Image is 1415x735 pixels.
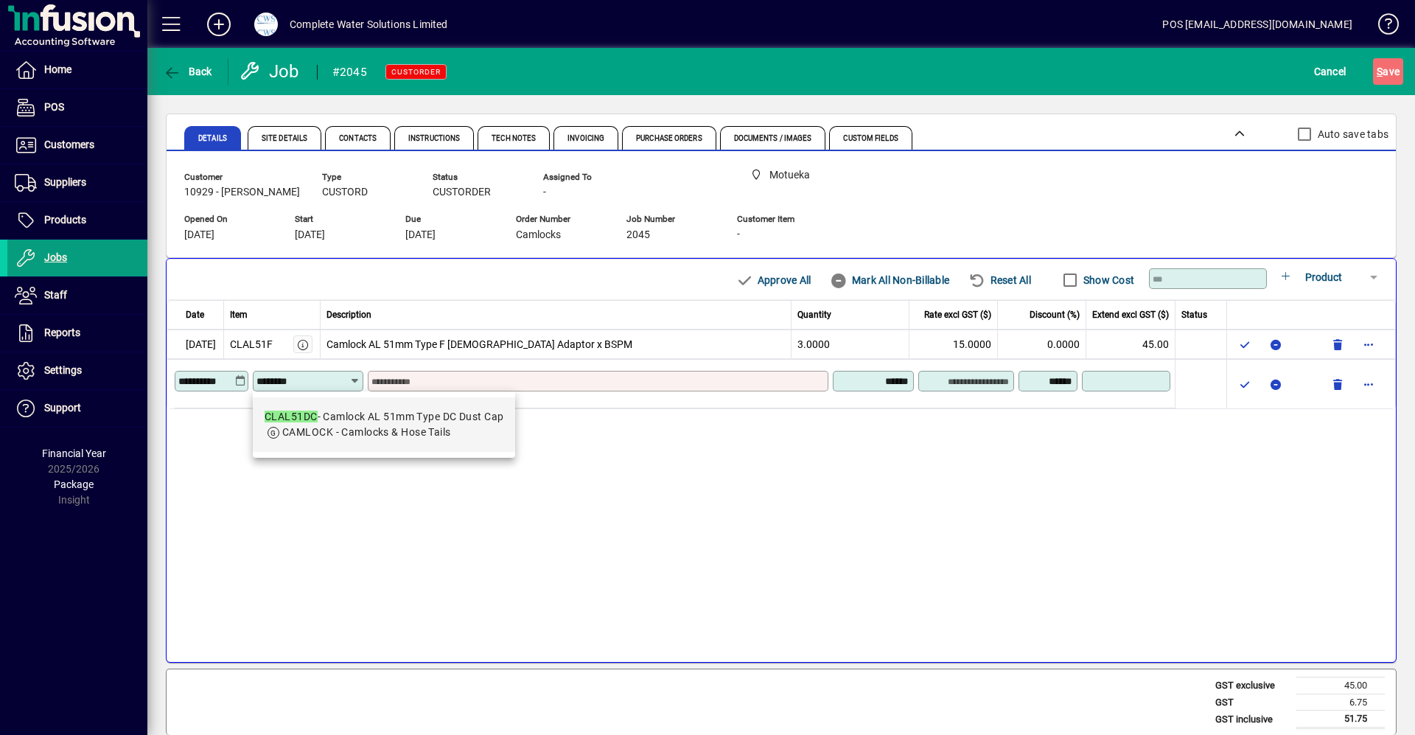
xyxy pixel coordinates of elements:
span: Jobs [44,251,67,263]
span: Tech Notes [492,135,536,142]
span: Assigned To [543,173,632,182]
span: ave [1377,60,1400,83]
span: Item [230,308,248,321]
a: Products [7,202,147,239]
mat-option: CLAL51DC - Camlock AL 51mm Type DC Dust Cap [253,397,515,452]
span: CAMLOCK - Camlocks & Hose Tails [282,426,451,438]
span: Approve All [736,268,811,292]
span: Financial Year [42,447,106,459]
span: 10929 - [PERSON_NAME] [184,187,300,198]
td: GST exclusive [1208,677,1296,694]
span: CUSTORDER [391,67,441,77]
span: Package [54,478,94,490]
div: Job [240,60,302,83]
td: 51.75 [1296,711,1385,728]
span: Start [295,215,383,224]
button: Save [1373,58,1403,85]
span: S [1377,66,1383,77]
button: More options [1357,372,1380,396]
td: 45.00 [1086,330,1175,359]
span: Opened On [184,215,273,224]
span: Customer [184,173,300,182]
label: Auto save tabs [1315,127,1389,142]
span: Home [44,63,71,75]
span: Documents / Images [734,135,812,142]
a: Reports [7,315,147,352]
span: Staff [44,289,67,301]
span: [DATE] [184,229,214,241]
a: POS [7,89,147,126]
button: Back [159,58,216,85]
td: 15.0000 [909,330,998,359]
td: GST inclusive [1208,711,1296,728]
span: POS [44,101,64,113]
span: Products [44,214,86,226]
span: Camlocks [516,229,561,241]
div: Complete Water Solutions Limited [290,13,448,36]
td: [DATE] [167,330,224,359]
button: Approve All [730,267,817,293]
span: Suppliers [44,176,86,188]
span: Motueka [769,167,810,183]
span: Site Details [262,135,307,142]
td: 45.00 [1296,677,1385,694]
span: Invoicing [567,135,604,142]
span: Mark All Non-Billable [830,268,949,292]
span: - [543,187,546,198]
td: 3.0000 [792,330,909,359]
span: Customers [44,139,94,150]
span: [DATE] [405,229,436,241]
span: Status [433,173,521,182]
button: Add [195,11,242,38]
span: Back [163,66,212,77]
span: Details [198,135,227,142]
span: Reports [44,327,80,338]
span: Rate excl GST ($) [924,308,991,321]
label: Show Cost [1080,273,1134,288]
span: 2045 [626,229,650,241]
button: Mark All Non-Billable [824,267,955,293]
span: Type [322,173,410,182]
span: Custom Fields [843,135,898,142]
span: Job Number [626,215,715,224]
td: GST [1208,694,1296,711]
span: CUSTORD [322,187,368,198]
button: Reset All [962,267,1037,293]
div: CLAL51F [230,337,273,352]
span: Customer Item [737,215,825,224]
span: CUSTORDER [433,187,491,198]
span: Settings [44,364,82,376]
a: Customers [7,127,147,164]
span: [DATE] [295,229,325,241]
em: CLAL51DC [265,411,318,422]
td: 6.75 [1296,694,1385,711]
span: Description [326,308,371,321]
span: Contacts [339,135,377,142]
span: Cancel [1314,60,1346,83]
span: Due [405,215,494,224]
span: Order Number [516,215,604,224]
td: 0.0000 [998,330,1086,359]
span: Support [44,402,81,414]
span: Reset All [968,268,1031,292]
span: Discount (%) [1030,308,1080,321]
div: - Camlock AL 51mm Type DC Dust Cap [265,409,503,425]
span: Motueka [744,166,840,184]
a: Settings [7,352,147,389]
button: Profile [242,11,290,38]
button: More options [1357,332,1380,356]
a: Home [7,52,147,88]
div: #2045 [332,60,367,84]
a: Knowledge Base [1367,3,1397,51]
span: Extend excl GST ($) [1092,308,1169,321]
app-page-header-button: Back [147,58,228,85]
button: Cancel [1310,58,1350,85]
span: Date [186,308,204,321]
span: Purchase Orders [636,135,702,142]
div: POS [EMAIL_ADDRESS][DOMAIN_NAME] [1162,13,1352,36]
span: Quantity [797,308,831,321]
a: Suppliers [7,164,147,201]
span: Instructions [408,135,460,142]
td: Camlock AL 51mm Type F [DEMOGRAPHIC_DATA] Adaptor x BSPM [321,330,792,359]
a: Support [7,390,147,427]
